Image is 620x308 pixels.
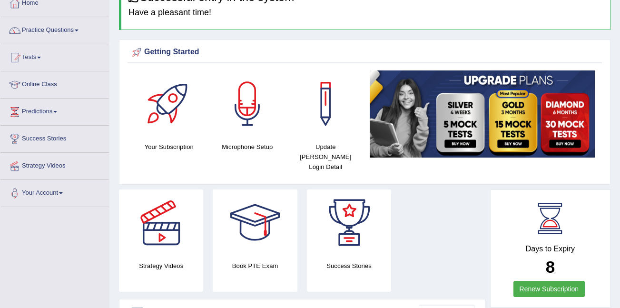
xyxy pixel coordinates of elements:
[0,71,109,95] a: Online Class
[546,258,555,276] b: 8
[0,44,109,68] a: Tests
[291,142,360,172] h4: Update [PERSON_NAME] Login Detail
[119,261,203,271] h4: Strategy Videos
[370,70,595,158] img: small5.jpg
[213,261,297,271] h4: Book PTE Exam
[0,17,109,41] a: Practice Questions
[128,8,603,18] h4: Have a pleasant time!
[513,281,585,297] a: Renew Subscription
[501,245,600,253] h4: Days to Expiry
[0,99,109,122] a: Predictions
[307,261,391,271] h4: Success Stories
[213,142,282,152] h4: Microphone Setup
[0,126,109,149] a: Success Stories
[0,180,109,204] a: Your Account
[130,45,600,60] div: Getting Started
[0,153,109,177] a: Strategy Videos
[135,142,204,152] h4: Your Subscription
